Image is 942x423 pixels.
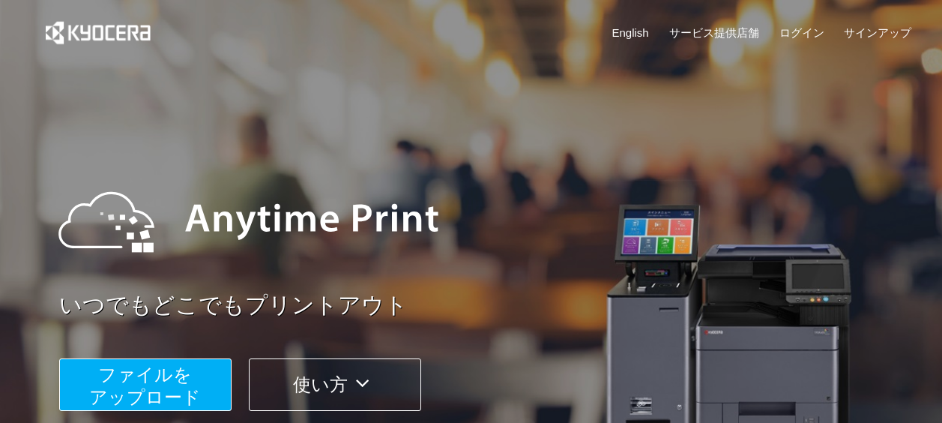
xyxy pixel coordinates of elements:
a: いつでもどこでもプリントアウト [59,289,921,322]
button: 使い方 [249,358,421,411]
a: サインアップ [844,25,911,40]
span: ファイルを ​​アップロード [89,364,201,407]
a: English [612,25,649,40]
a: ログイン [779,25,824,40]
button: ファイルを​​アップロード [59,358,232,411]
a: サービス提供店舗 [669,25,759,40]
